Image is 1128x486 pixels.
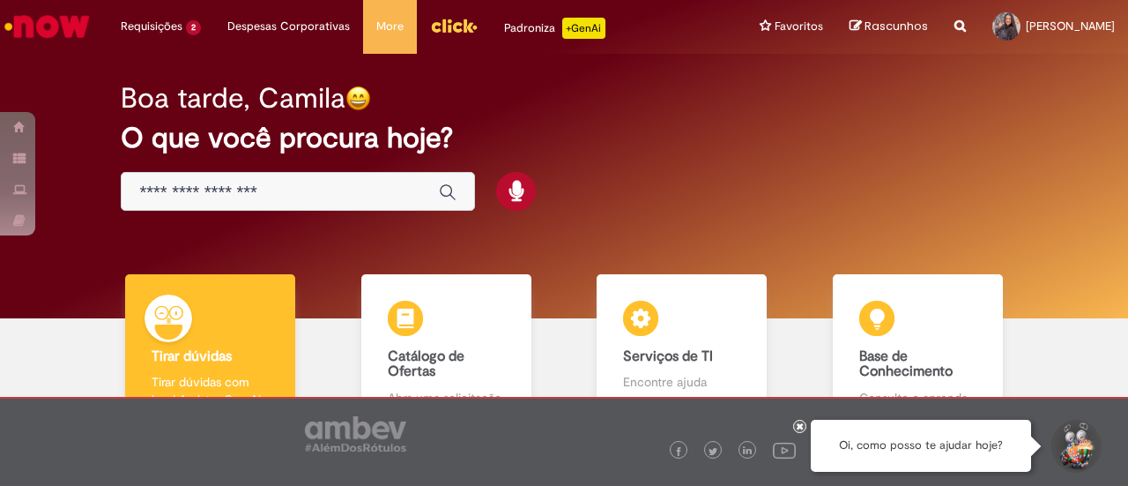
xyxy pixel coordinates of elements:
[850,19,928,35] a: Rascunhos
[388,389,505,407] p: Abra uma solicitação
[93,274,329,427] a: Tirar dúvidas Tirar dúvidas com Lupi Assist e Gen Ai
[674,447,683,456] img: logo_footer_facebook.png
[859,348,953,381] b: Base de Conhecimento
[430,12,478,39] img: click_logo_yellow_360x200.png
[388,348,464,381] b: Catálogo de Ofertas
[623,373,740,391] p: Encontre ajuda
[859,389,976,407] p: Consulte e aprenda
[121,18,182,35] span: Requisições
[186,20,201,35] span: 2
[504,18,605,39] div: Padroniza
[152,348,232,365] b: Tirar dúvidas
[800,274,1036,427] a: Base de Conhecimento Consulte e aprenda
[376,18,404,35] span: More
[305,416,406,452] img: logo_footer_ambev_rotulo_gray.png
[709,447,717,456] img: logo_footer_twitter.png
[329,274,565,427] a: Catálogo de Ofertas Abra uma solicitação
[345,86,371,111] img: happy-face.png
[775,18,823,35] span: Favoritos
[623,348,713,365] b: Serviços de TI
[743,446,752,457] img: logo_footer_linkedin.png
[2,9,93,44] img: ServiceNow
[811,420,1031,472] div: Oi, como posso te ajudar hoje?
[865,18,928,34] span: Rascunhos
[227,18,350,35] span: Despesas Corporativas
[152,373,269,408] p: Tirar dúvidas com Lupi Assist e Gen Ai
[121,83,345,114] h2: Boa tarde, Camila
[773,438,796,461] img: logo_footer_youtube.png
[1026,19,1115,34] span: [PERSON_NAME]
[1049,420,1102,473] button: Iniciar Conversa de Suporte
[562,18,605,39] p: +GenAi
[564,274,800,427] a: Serviços de TI Encontre ajuda
[121,123,1006,153] h2: O que você procura hoje?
